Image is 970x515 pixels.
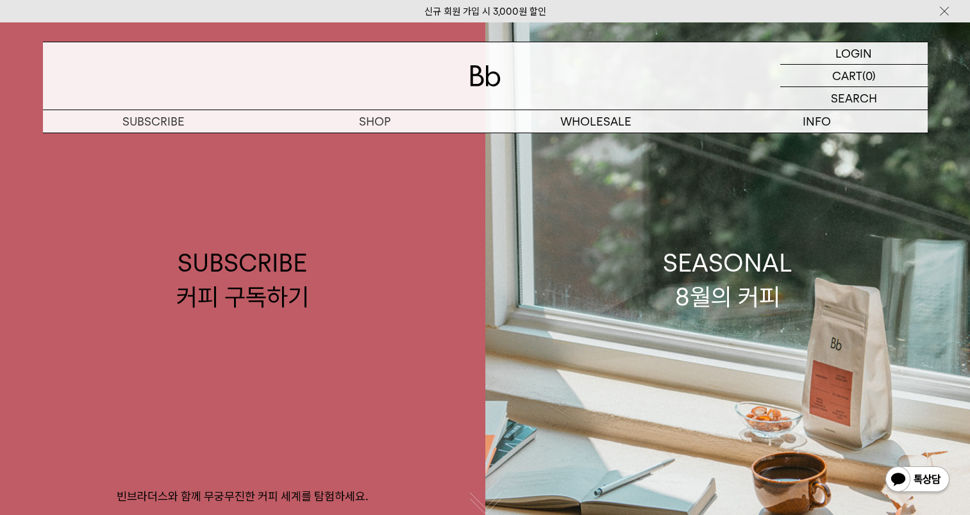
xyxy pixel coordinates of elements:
[862,65,876,86] p: (0)
[780,65,928,87] a: CART (0)
[264,110,485,133] a: SHOP
[884,465,951,496] img: 카카오톡 채널 1:1 채팅 버튼
[835,42,872,64] p: LOGIN
[176,246,309,314] div: SUBSCRIBE 커피 구독하기
[780,42,928,65] a: LOGIN
[424,6,546,17] a: 신규 회원 가입 시 3,000원 할인
[832,65,862,86] p: CART
[470,65,501,86] img: 로고
[43,110,264,133] a: SUBSCRIBE
[485,110,707,133] p: WHOLESALE
[831,87,877,110] p: SEARCH
[663,246,792,314] div: SEASONAL 8월의 커피
[707,110,928,133] p: INFO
